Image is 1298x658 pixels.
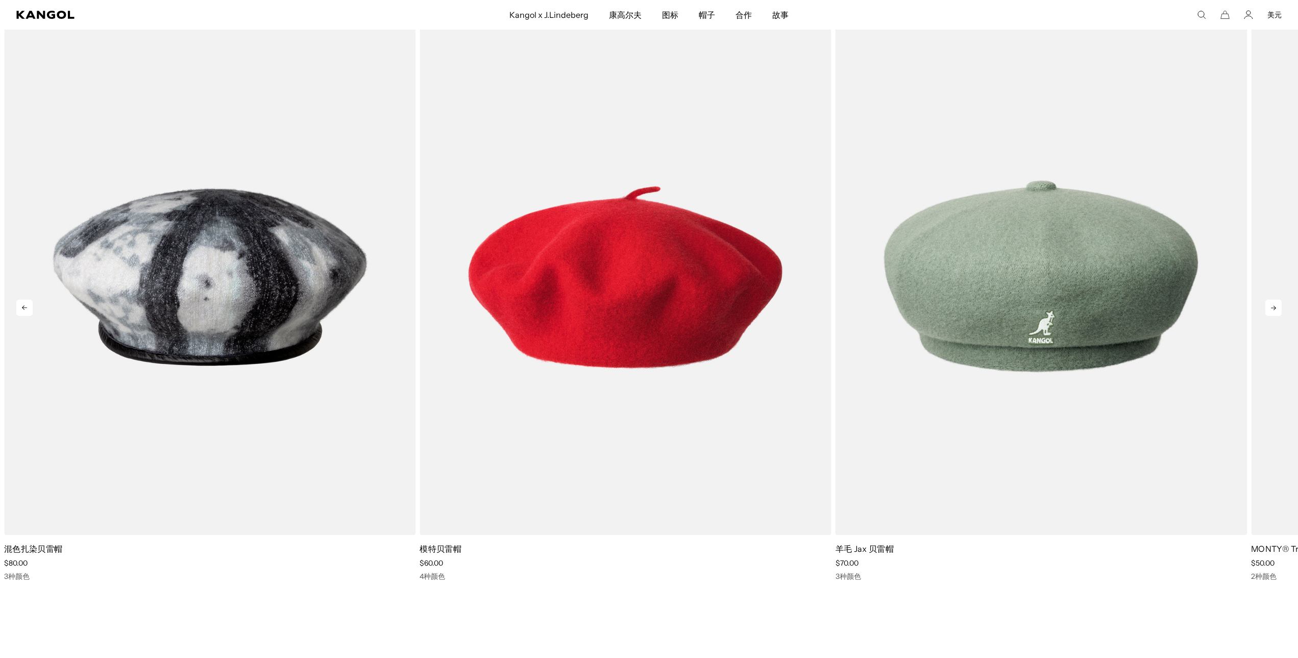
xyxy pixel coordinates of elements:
summary: 点击此处搜索 [1197,10,1206,19]
a: 模特贝雷帽 [420,544,461,554]
span: $70.00 [836,558,859,568]
font: 帽子 [699,10,715,20]
font: 3种颜色 [4,572,30,581]
span: $50.00 [1251,558,1275,568]
img: 混色扎染贝雷帽 [4,18,415,535]
font: 2种颜色 [1251,572,1277,581]
button: 大车 [1220,10,1230,19]
a: 坎戈尔 [16,11,338,19]
span: $60.00 [420,558,443,568]
button: 美元 [1267,10,1282,19]
img: 羊毛 Jax 贝雷帽 [836,18,1247,535]
font: 合作 [736,10,752,20]
font: Kangol x J.Lindeberg [509,10,589,20]
font: 图标 [662,10,678,20]
div: 10 个中的 1 个 [831,18,1247,581]
a: 帐户 [1244,10,1253,19]
div: 10 的 10 [415,18,831,581]
font: 3种颜色 [836,572,861,581]
font: 故事 [772,10,789,20]
font: 康高尔夫 [609,10,642,20]
img: 模特贝雷帽 [420,18,831,535]
font: 4种颜色 [420,572,445,581]
span: $80.00 [4,558,28,568]
a: 混色扎染贝雷帽 [4,544,62,554]
font: 羊毛 Jax 贝雷帽 [836,544,894,554]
